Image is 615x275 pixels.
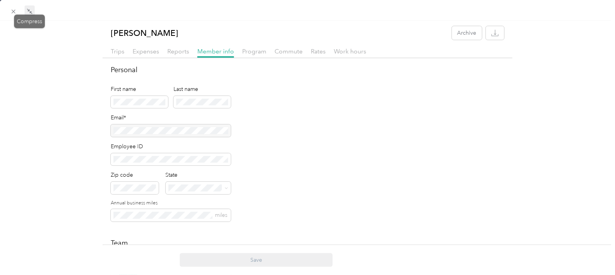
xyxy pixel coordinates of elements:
span: Commute [275,48,303,55]
span: Program [242,48,266,55]
div: Employee ID [111,142,231,151]
span: Expenses [133,48,159,55]
div: Compress [14,14,45,28]
h2: Personal [111,65,504,75]
span: Reports [167,48,189,55]
label: Annual business miles [111,200,231,207]
span: Work hours [334,48,366,55]
span: Trips [111,48,124,55]
h2: Team [111,238,504,248]
div: Zip code [111,171,159,179]
p: [PERSON_NAME] [111,26,178,40]
span: Member info [197,48,234,55]
iframe: Everlance-gr Chat Button Frame [571,231,615,275]
div: First name [111,85,168,93]
div: Email* [111,114,231,122]
button: Archive [452,26,482,40]
div: Last name [174,85,231,93]
div: State [166,171,231,179]
span: Rates [311,48,326,55]
span: miles [215,212,228,218]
